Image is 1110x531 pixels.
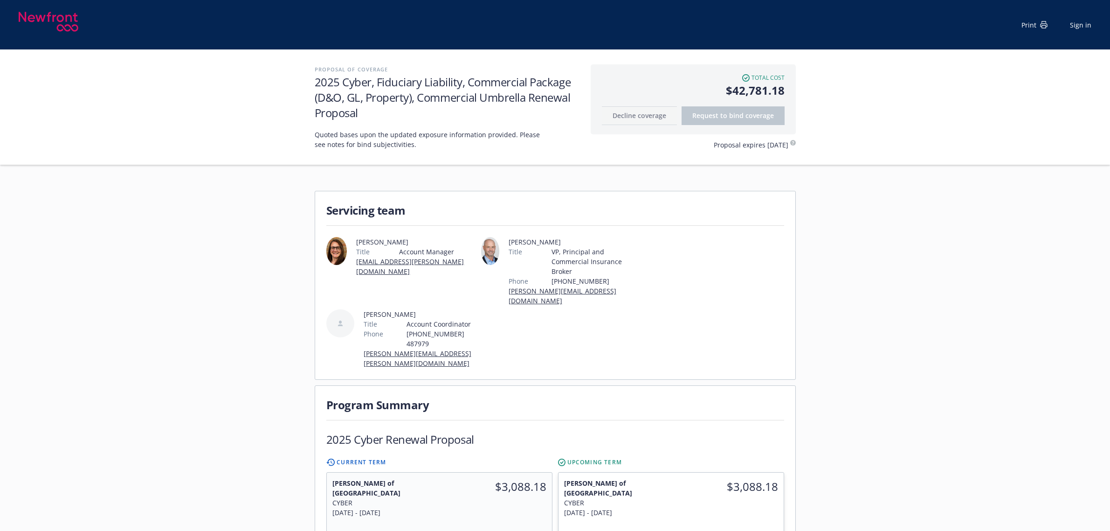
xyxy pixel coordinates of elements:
span: Account Coordinator [407,319,477,329]
div: CYBER [332,498,434,508]
span: Phone [509,276,528,286]
h1: Servicing team [326,203,784,218]
span: Title [509,247,522,257]
span: [PERSON_NAME] of [GEOGRAPHIC_DATA] [332,478,434,498]
img: employee photo [326,237,347,265]
div: [DATE] - [DATE] [564,508,666,517]
span: Title [364,319,377,329]
span: [PHONE_NUMBER] 487979 [407,329,477,349]
a: [PERSON_NAME][EMAIL_ADDRESS][PERSON_NAME][DOMAIN_NAME] [364,349,471,368]
button: Request to bindcoverage [682,106,785,125]
span: Decline coverage [613,111,666,120]
span: Upcoming Term [567,458,622,467]
button: Decline coverage [602,106,677,125]
span: Request to bind [692,111,774,120]
h1: 2025 Cyber Renewal Proposal [326,432,474,447]
div: [DATE] - [DATE] [332,508,434,517]
a: Sign in [1070,20,1091,30]
span: VP, Principal and Commercial Insurance Broker [552,247,632,276]
span: $3,088.18 [445,478,546,495]
span: $3,088.18 [676,478,778,495]
span: $42,781.18 [602,82,785,99]
img: employee photo [481,237,499,265]
span: [PERSON_NAME] [509,237,632,247]
span: Quoted bases upon the updated exposure information provided. Please see notes for bind subjectivi... [315,130,548,149]
span: [PERSON_NAME] [356,237,477,247]
span: Current Term [337,458,386,467]
span: Proposal expires [DATE] [714,140,788,150]
div: CYBER [564,498,666,508]
span: Title [356,247,370,257]
h1: 2025 Cyber, Fiduciary Liability, Commercial Package (D&O, GL, Property), Commercial Umbrella Rene... [315,74,581,120]
span: [PHONE_NUMBER] [552,276,632,286]
h1: Program Summary [326,397,784,412]
a: [PERSON_NAME][EMAIL_ADDRESS][DOMAIN_NAME] [509,286,616,305]
span: [PERSON_NAME] [364,309,477,319]
span: Account Manager [399,247,477,257]
span: Total cost [751,74,785,82]
h2: Proposal of coverage [315,64,581,74]
span: Phone [364,329,383,339]
a: [EMAIL_ADDRESS][PERSON_NAME][DOMAIN_NAME] [356,257,464,276]
span: coverage [745,111,774,120]
div: Print [1021,20,1048,30]
span: [PERSON_NAME] of [GEOGRAPHIC_DATA] [564,478,666,498]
